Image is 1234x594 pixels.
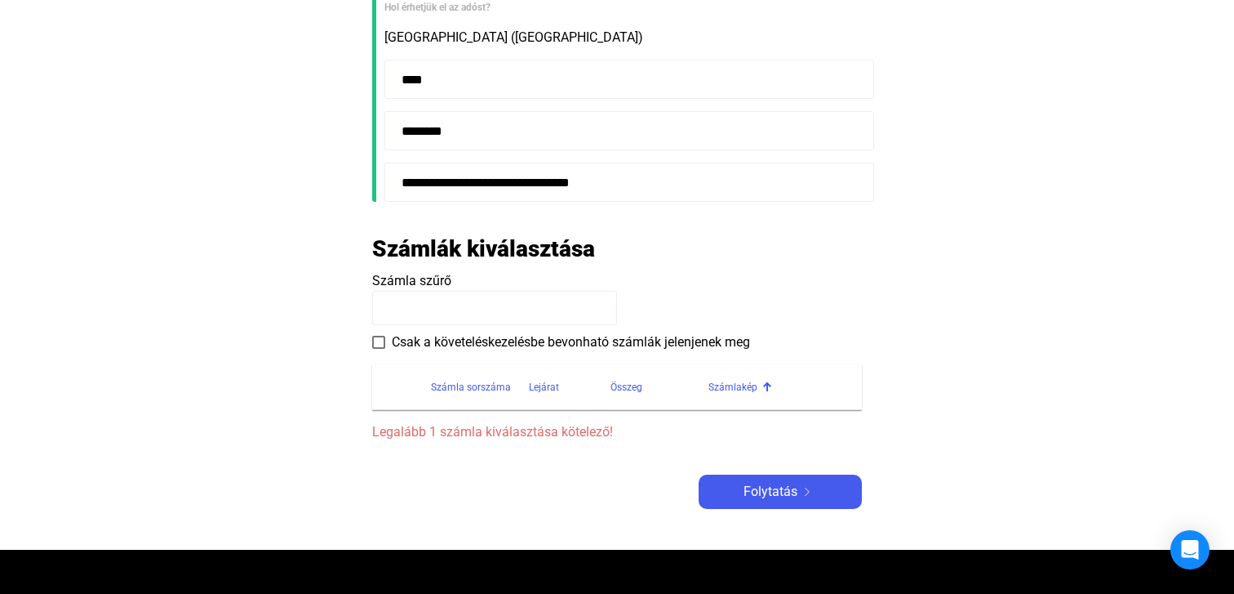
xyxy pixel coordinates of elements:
div: Open Intercom Messenger [1170,530,1210,569]
div: Számlakép [708,377,757,397]
div: Számlakép [708,377,842,397]
span: Folytatás [744,482,797,502]
span: Csak a követeléskezelésbe bevonható számlák jelenjenek meg [392,333,750,352]
button: Folytatásarrow-right-white [699,475,862,509]
div: Összeg [610,377,708,397]
div: Lejárat [529,377,559,397]
div: Összeg [610,377,642,397]
h2: Számlák kiválasztása [372,234,595,263]
img: arrow-right-white [797,488,817,496]
div: Számla sorszáma [431,377,511,397]
span: Legalább 1 számla kiválasztása kötelező! [372,422,862,442]
div: Lejárat [529,377,610,397]
div: Számla sorszáma [431,377,529,397]
span: Számla szűrő [372,273,451,288]
div: [GEOGRAPHIC_DATA] ([GEOGRAPHIC_DATA]) [384,28,862,47]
